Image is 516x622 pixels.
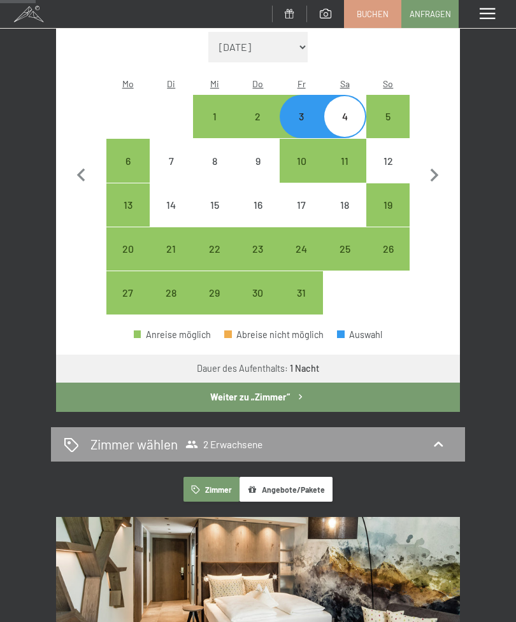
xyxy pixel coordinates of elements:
[106,183,150,227] div: Mon Oct 13 2025
[150,271,193,315] div: Tue Oct 28 2025
[383,78,393,89] abbr: Sonntag
[194,244,235,285] div: 22
[323,139,366,182] div: Anreise möglich
[150,183,193,227] div: Tue Oct 14 2025
[280,139,323,182] div: Fri Oct 10 2025
[151,156,192,197] div: 7
[421,32,448,315] button: Nächster Monat
[106,227,150,271] div: Mon Oct 20 2025
[323,139,366,182] div: Sat Oct 11 2025
[368,244,408,285] div: 26
[280,227,323,271] div: Anreise möglich
[193,95,236,138] div: Anreise möglich
[193,227,236,271] div: Wed Oct 22 2025
[224,330,324,339] div: Abreise nicht möglich
[324,156,365,197] div: 11
[238,200,278,241] div: 16
[240,477,333,502] button: Angebote/Pakete
[280,183,323,227] div: Anreise nicht möglich
[323,95,366,138] div: Anreise nicht möglich
[410,8,451,20] span: Anfragen
[90,435,178,453] h2: Zimmer wählen
[194,111,235,152] div: 1
[106,139,150,182] div: Mon Oct 06 2025
[236,271,280,315] div: Thu Oct 30 2025
[323,95,366,138] div: Sat Oct 04 2025
[193,183,236,227] div: Anreise nicht möglich
[366,227,410,271] div: Anreise möglich
[281,156,322,197] div: 10
[150,271,193,315] div: Anreise möglich
[193,139,236,182] div: Wed Oct 08 2025
[290,363,319,374] b: 1 Nacht
[106,271,150,315] div: Anreise möglich
[345,1,401,27] a: Buchen
[236,271,280,315] div: Anreise möglich
[366,183,410,227] div: Sun Oct 19 2025
[366,139,410,182] div: Sun Oct 12 2025
[150,139,193,182] div: Anreise nicht möglich
[366,227,410,271] div: Sun Oct 26 2025
[106,139,150,182] div: Anreise möglich
[366,139,410,182] div: Anreise nicht möglich
[151,200,192,241] div: 14
[297,78,306,89] abbr: Freitag
[280,95,323,138] div: Fri Oct 03 2025
[337,330,382,339] div: Auswahl
[236,95,280,138] div: Anreise möglich
[56,383,460,412] button: Weiter zu „Zimmer“
[366,183,410,227] div: Anreise möglich
[280,271,323,315] div: Fri Oct 31 2025
[281,111,322,152] div: 3
[167,78,175,89] abbr: Dienstag
[238,288,278,329] div: 30
[194,288,235,329] div: 29
[280,271,323,315] div: Anreise möglich
[236,183,280,227] div: Anreise nicht möglich
[252,78,263,89] abbr: Donnerstag
[280,139,323,182] div: Anreise möglich
[106,227,150,271] div: Anreise möglich
[238,111,278,152] div: 2
[281,244,322,285] div: 24
[193,271,236,315] div: Anreise möglich
[68,32,95,315] button: Vorheriger Monat
[197,362,319,375] div: Dauer des Aufenthalts:
[324,244,365,285] div: 25
[324,111,365,152] div: 4
[368,156,408,197] div: 12
[106,183,150,227] div: Anreise möglich
[134,330,211,339] div: Anreise möglich
[368,200,408,241] div: 19
[357,8,389,20] span: Buchen
[193,227,236,271] div: Anreise möglich
[193,139,236,182] div: Anreise nicht möglich
[324,200,365,241] div: 18
[323,183,366,227] div: Sat Oct 18 2025
[236,139,280,182] div: Anreise nicht möglich
[323,183,366,227] div: Anreise nicht möglich
[108,156,148,197] div: 6
[340,78,350,89] abbr: Samstag
[183,477,240,502] button: Zimmer
[122,78,134,89] abbr: Montag
[194,156,235,197] div: 8
[236,183,280,227] div: Thu Oct 16 2025
[151,244,192,285] div: 21
[236,227,280,271] div: Thu Oct 23 2025
[280,227,323,271] div: Fri Oct 24 2025
[210,78,219,89] abbr: Mittwoch
[150,139,193,182] div: Tue Oct 07 2025
[150,227,193,271] div: Anreise möglich
[108,244,148,285] div: 20
[106,271,150,315] div: Mon Oct 27 2025
[236,227,280,271] div: Anreise möglich
[280,183,323,227] div: Fri Oct 17 2025
[366,95,410,138] div: Anreise möglich
[323,227,366,271] div: Sat Oct 25 2025
[366,95,410,138] div: Sun Oct 05 2025
[280,95,323,138] div: Anreise möglich
[150,183,193,227] div: Anreise nicht möglich
[193,95,236,138] div: Wed Oct 01 2025
[108,200,148,241] div: 13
